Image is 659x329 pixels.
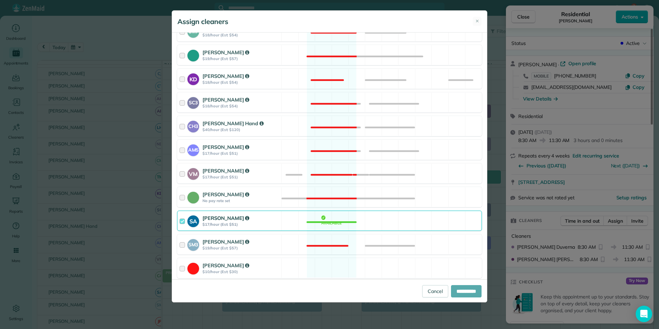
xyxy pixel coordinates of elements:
strong: CH3 [187,121,199,130]
strong: [PERSON_NAME] [203,191,249,198]
strong: $10/hour (Est: $30) [203,269,279,274]
strong: SM3 [187,239,199,248]
strong: [PERSON_NAME] [203,167,249,174]
strong: SA [187,215,199,225]
strong: No pay rate set [203,198,279,203]
a: Cancel [422,285,448,297]
strong: VM [187,168,199,178]
div: Open Intercom Messenger [636,306,652,322]
strong: $18/hour (Est: $54) [203,33,279,37]
strong: SC3 [187,97,199,106]
strong: $18/hour (Est: $54) [203,104,279,108]
strong: $17/hour (Est: $51) [203,175,279,179]
strong: [PERSON_NAME] [203,238,249,245]
strong: KD [187,73,199,83]
strong: $18/hour (Est: $54) [203,80,279,85]
strong: [PERSON_NAME] [203,96,249,103]
strong: [PERSON_NAME] [203,49,249,56]
strong: [PERSON_NAME] [203,215,249,221]
strong: [PERSON_NAME] Hand [203,120,264,127]
strong: $19/hour (Est: $57) [203,246,279,250]
strong: AM5 [187,144,199,154]
strong: $17/hour (Est: $51) [203,151,279,156]
strong: $17/hour (Est: $51) [203,222,279,227]
span: ✕ [475,18,479,25]
strong: [PERSON_NAME] [203,73,249,79]
strong: [PERSON_NAME] [203,144,249,150]
strong: [PERSON_NAME] [203,262,249,269]
strong: $19/hour (Est: $57) [203,56,279,61]
strong: $40/hour (Est: $120) [203,127,279,132]
h5: Assign cleaners [177,17,228,26]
